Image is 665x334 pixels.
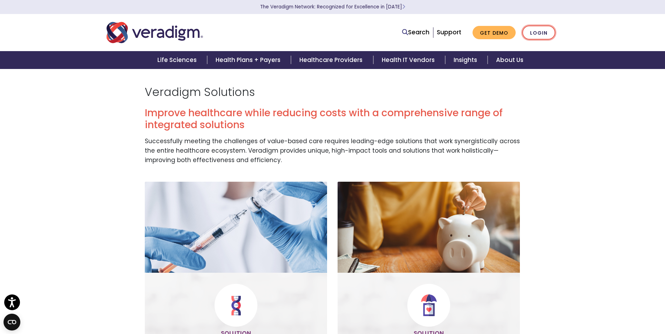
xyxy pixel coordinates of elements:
p: Successfully meeting the challenges of value-based care requires leading-edge solutions that work... [145,137,520,165]
span: Learn More [402,4,405,10]
a: Insights [445,51,488,69]
a: Health Plans + Payers [207,51,291,69]
h1: Veradigm Solutions [145,85,520,99]
a: Health IT Vendors [373,51,445,69]
a: Life Sciences [149,51,207,69]
iframe: Drift Chat Widget [530,284,657,326]
a: The Veradigm Network: Recognized for Excellence in [DATE]Learn More [260,4,405,10]
a: Support [437,28,461,36]
img: Veradigm logo [107,21,203,44]
button: Open CMP widget [4,314,20,330]
a: Get Demo [473,26,516,40]
a: About Us [488,51,532,69]
a: Login [522,26,555,40]
a: Search [402,28,429,37]
a: Healthcare Providers [291,51,373,69]
h2: Improve healthcare while reducing costs with a comprehensive range of integrated solutions [145,107,520,131]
